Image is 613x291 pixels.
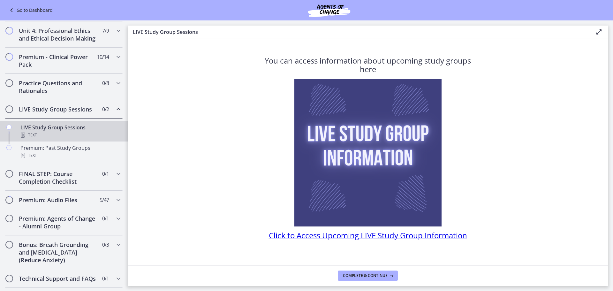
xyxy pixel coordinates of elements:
[102,241,109,249] span: 0 / 3
[19,170,97,185] h2: FINAL STEP: Course Completion Checklist
[269,233,467,240] a: Click to Access Upcoming LIVE Study Group Information
[8,6,53,14] a: Go to Dashboard
[102,170,109,178] span: 0 / 1
[102,275,109,282] span: 0 / 1
[19,215,97,230] h2: Premium: Agents of Change - Alumni Group
[102,105,109,113] span: 0 / 2
[19,79,97,95] h2: Practice Questions and Rationales
[265,55,471,74] span: You can access information about upcoming study groups here
[343,273,388,278] span: Complete & continue
[338,271,398,281] button: Complete & continue
[19,241,97,264] h2: Bonus: Breath Grounding and [MEDICAL_DATA] (Reduce Anxiety)
[102,215,109,222] span: 0 / 1
[19,105,97,113] h2: LIVE Study Group Sessions
[19,27,97,42] h2: Unit 4: Professional Ethics and Ethical Decision Making
[102,79,109,87] span: 0 / 8
[133,28,585,36] h3: LIVE Study Group Sessions
[269,230,467,241] span: Click to Access Upcoming LIVE Study Group Information
[20,152,120,159] div: Text
[19,196,97,204] h2: Premium: Audio Files
[97,53,109,61] span: 10 / 14
[100,196,109,204] span: 5 / 47
[294,79,442,226] img: Live_Study_Group_Information.png
[20,131,120,139] div: Text
[102,27,109,34] span: 7 / 9
[19,275,97,282] h2: Technical Support and FAQs
[20,144,120,159] div: Premium: Past Study Groups
[291,3,367,18] img: Agents of Change
[19,53,97,68] h2: Premium - Clinical Power Pack
[20,124,120,139] div: LIVE Study Group Sessions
